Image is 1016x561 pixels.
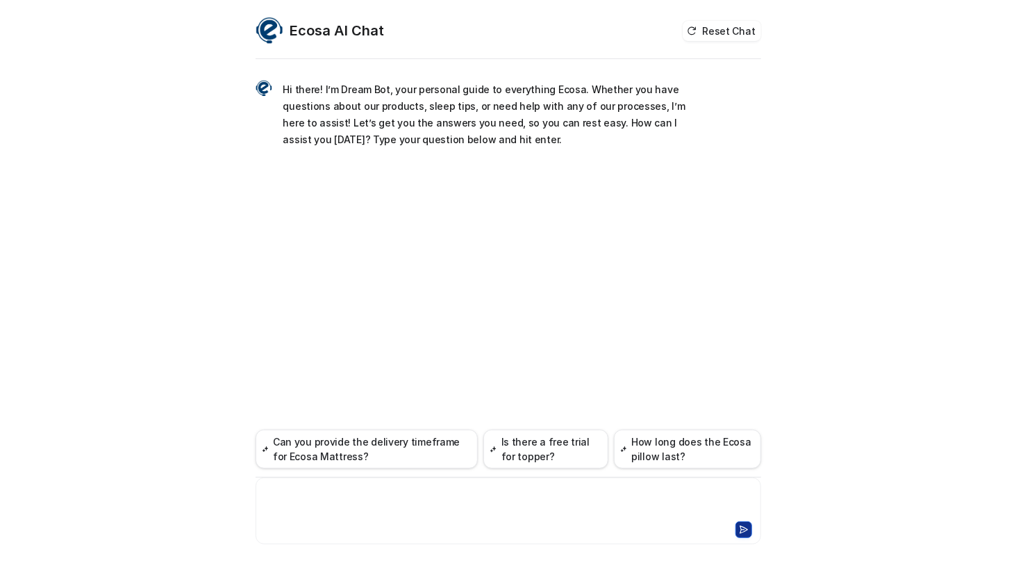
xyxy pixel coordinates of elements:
[256,17,283,44] img: Widget
[683,21,760,41] button: Reset Chat
[483,430,608,469] button: Is there a free trial for topper?
[256,80,272,97] img: Widget
[283,81,690,148] p: Hi there! I’m Dream Bot, your personal guide to everything Ecosa. Whether you have questions abou...
[256,430,478,469] button: Can you provide the delivery timeframe for Ecosa Mattress?
[290,21,385,40] h2: Ecosa AI Chat
[614,430,761,469] button: How long does the Ecosa pillow last?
